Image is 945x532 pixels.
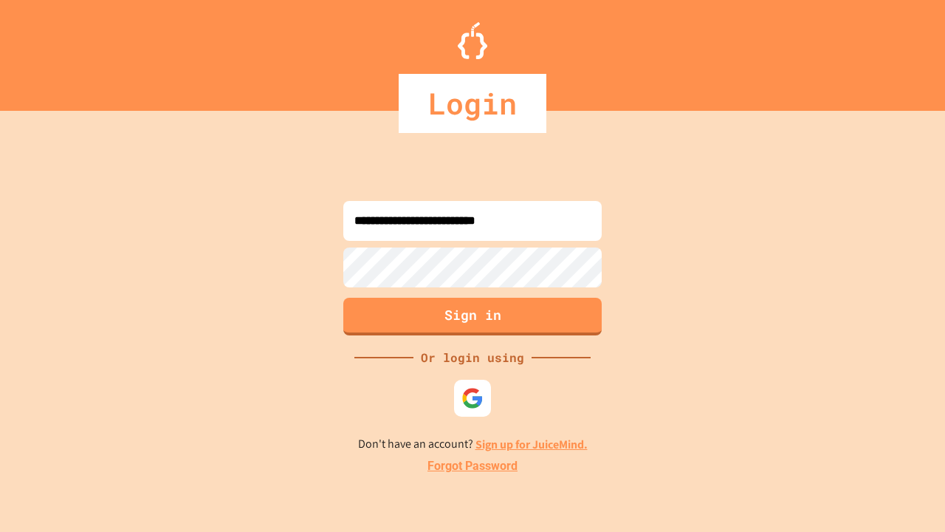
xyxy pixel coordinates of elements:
a: Forgot Password [427,457,518,475]
img: google-icon.svg [461,387,484,409]
img: Logo.svg [458,22,487,59]
div: Or login using [413,349,532,366]
p: Don't have an account? [358,435,588,454]
button: Sign in [343,298,602,335]
iframe: chat widget [883,473,930,517]
a: Sign up for JuiceMind. [475,437,588,452]
iframe: chat widget [822,409,930,471]
div: Login [399,74,546,133]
